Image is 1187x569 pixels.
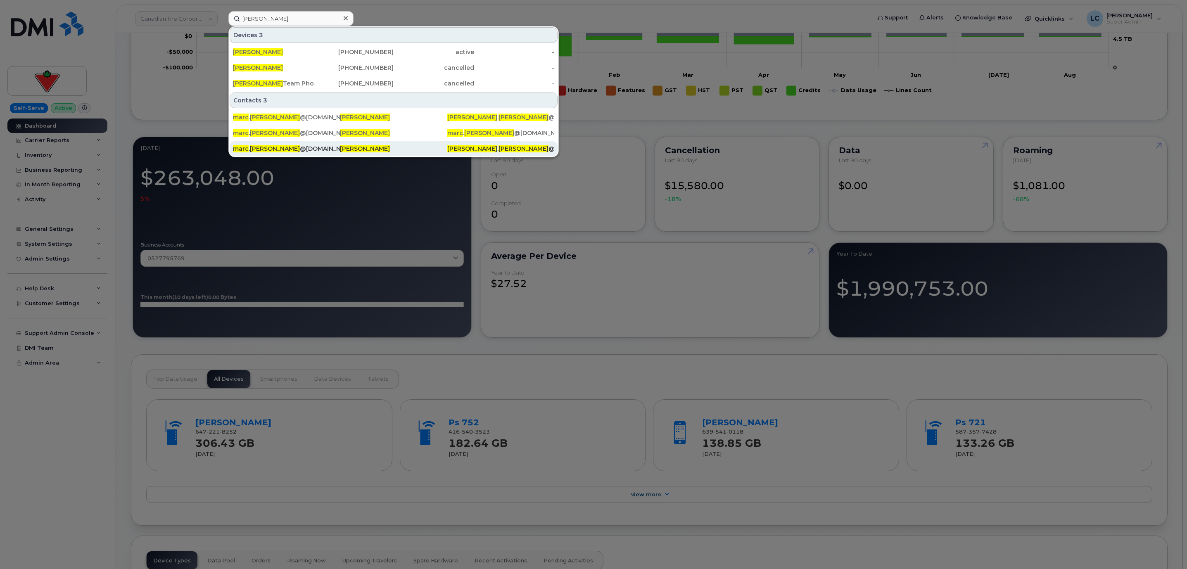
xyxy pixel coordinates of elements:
a: marc.[PERSON_NAME]@[DOMAIN_NAME][PERSON_NAME]marc.[PERSON_NAME]@[DOMAIN_NAME] [230,126,558,140]
div: - [474,79,555,88]
span: marc [233,145,249,152]
div: Team Phone [233,79,313,88]
div: [PHONE_NUMBER] [313,79,394,88]
div: cancelled [394,64,474,72]
span: [PERSON_NAME] [340,145,390,152]
a: [PERSON_NAME]Team Phone[PHONE_NUMBER]cancelled- [230,76,558,91]
a: [PERSON_NAME][PHONE_NUMBER]active- [230,45,558,59]
span: [PERSON_NAME] [499,145,548,152]
div: . @[DOMAIN_NAME] [233,145,340,153]
div: - [474,48,555,56]
span: marc [233,114,249,121]
span: [PERSON_NAME] [250,114,300,121]
div: active [394,48,474,56]
div: . @[DOMAIN_NAME] [447,145,554,153]
div: Contacts [230,92,558,108]
a: marc.[PERSON_NAME]@[DOMAIN_NAME][PERSON_NAME][PERSON_NAME].[PERSON_NAME]@[DOMAIN_NAME] [230,110,558,125]
span: [PERSON_NAME] [499,114,548,121]
div: cancelled [394,79,474,88]
div: [PHONE_NUMBER] [313,64,394,72]
span: [PERSON_NAME] [464,129,514,137]
span: [PERSON_NAME] [233,64,283,71]
span: [PERSON_NAME] [447,145,497,152]
span: [PERSON_NAME] [250,145,300,152]
span: [PERSON_NAME] [340,114,390,121]
div: Devices [230,27,558,43]
span: marc [447,129,463,137]
span: [PERSON_NAME] [233,48,283,56]
span: 3 [259,31,263,39]
span: [PERSON_NAME] [250,129,300,137]
div: . @[DOMAIN_NAME] [233,113,340,121]
div: . @[DOMAIN_NAME] [447,113,554,121]
a: marc.[PERSON_NAME]@[DOMAIN_NAME][PERSON_NAME][PERSON_NAME].[PERSON_NAME]@[DOMAIN_NAME] [230,141,558,156]
div: . @[DOMAIN_NAME] [233,129,340,137]
span: [PERSON_NAME] [233,80,283,87]
span: [PERSON_NAME] [447,114,497,121]
div: - [474,64,555,72]
div: [PHONE_NUMBER] [313,48,394,56]
a: [PERSON_NAME][PHONE_NUMBER]cancelled- [230,60,558,75]
input: Find something... [228,11,354,26]
span: [PERSON_NAME] [340,129,390,137]
div: . @[DOMAIN_NAME] [447,129,554,137]
span: 3 [263,96,267,104]
span: marc [233,129,249,137]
